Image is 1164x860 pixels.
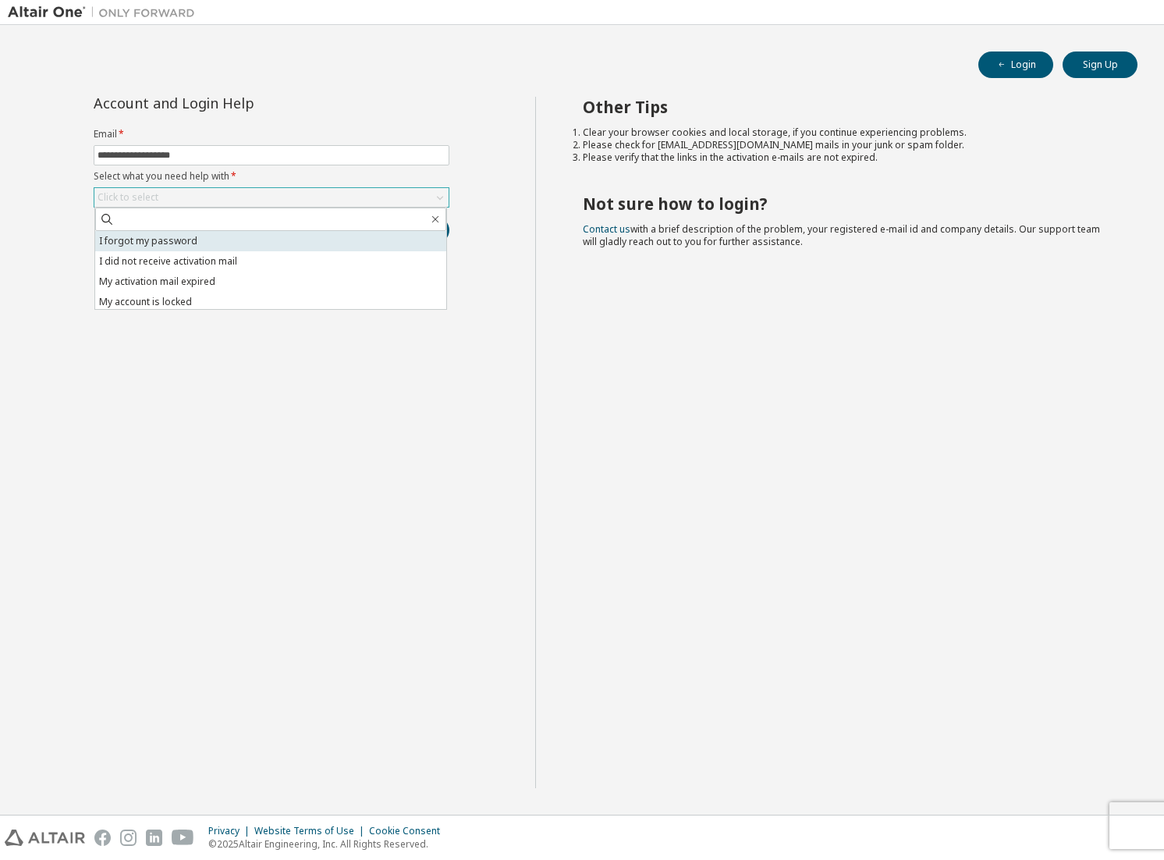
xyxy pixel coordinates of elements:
div: Website Terms of Use [254,825,369,837]
img: altair_logo.svg [5,830,85,846]
h2: Other Tips [583,97,1110,117]
img: instagram.svg [120,830,137,846]
div: Click to select [98,191,158,204]
a: Contact us [583,222,630,236]
h2: Not sure how to login? [583,194,1110,214]
div: Account and Login Help [94,97,378,109]
div: Cookie Consent [369,825,449,837]
div: Click to select [94,188,449,207]
button: Sign Up [1063,52,1137,78]
li: Please verify that the links in the activation e-mails are not expired. [583,151,1110,164]
p: © 2025 Altair Engineering, Inc. All Rights Reserved. [208,837,449,851]
li: Clear your browser cookies and local storage, if you continue experiencing problems. [583,126,1110,139]
img: linkedin.svg [146,830,162,846]
button: Login [978,52,1053,78]
label: Email [94,128,449,140]
span: with a brief description of the problem, your registered e-mail id and company details. Our suppo... [583,222,1100,248]
img: facebook.svg [94,830,111,846]
img: youtube.svg [172,830,194,846]
li: I forgot my password [95,231,446,251]
img: Altair One [8,5,203,20]
li: Please check for [EMAIL_ADDRESS][DOMAIN_NAME] mails in your junk or spam folder. [583,139,1110,151]
div: Privacy [208,825,254,837]
label: Select what you need help with [94,170,449,183]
